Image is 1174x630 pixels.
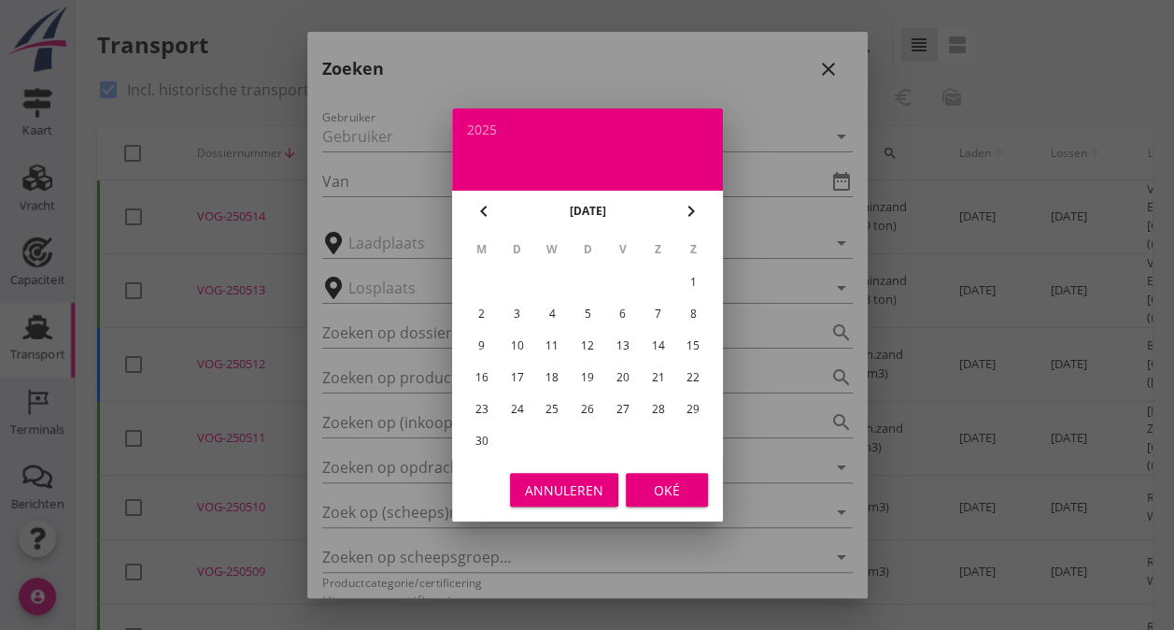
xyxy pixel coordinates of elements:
[678,299,708,329] button: 8
[641,234,674,265] th: Z
[572,331,601,361] button: 12
[502,363,531,393] button: 17
[572,363,601,393] button: 19
[607,394,637,424] button: 27
[607,363,637,393] button: 20
[502,331,531,361] button: 10
[676,234,710,265] th: Z
[572,299,601,329] button: 5
[466,331,496,361] button: 9
[641,480,693,500] div: Oké
[467,123,708,136] div: 2025
[678,363,708,393] button: 22
[678,331,708,361] button: 15
[643,394,672,424] button: 28
[680,200,702,222] i: chevron_right
[466,363,496,393] button: 16
[643,299,672,329] button: 7
[607,331,637,361] button: 13
[605,234,639,265] th: V
[678,267,708,297] button: 1
[535,234,569,265] th: W
[537,331,567,361] button: 11
[466,299,496,329] button: 2
[607,299,637,329] button: 6
[643,331,672,361] button: 14
[500,234,533,265] th: D
[465,234,499,265] th: M
[572,394,601,424] button: 26
[466,426,496,456] button: 30
[678,394,708,424] button: 29
[510,473,618,507] button: Annuleren
[537,394,567,424] button: 25
[626,473,708,507] button: Oké
[473,200,495,222] i: chevron_left
[525,480,603,500] div: Annuleren
[537,363,567,393] button: 18
[571,234,604,265] th: D
[563,197,611,225] button: [DATE]
[643,363,672,393] button: 21
[466,394,496,424] button: 23
[537,299,567,329] button: 4
[502,299,531,329] button: 3
[502,394,531,424] button: 24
